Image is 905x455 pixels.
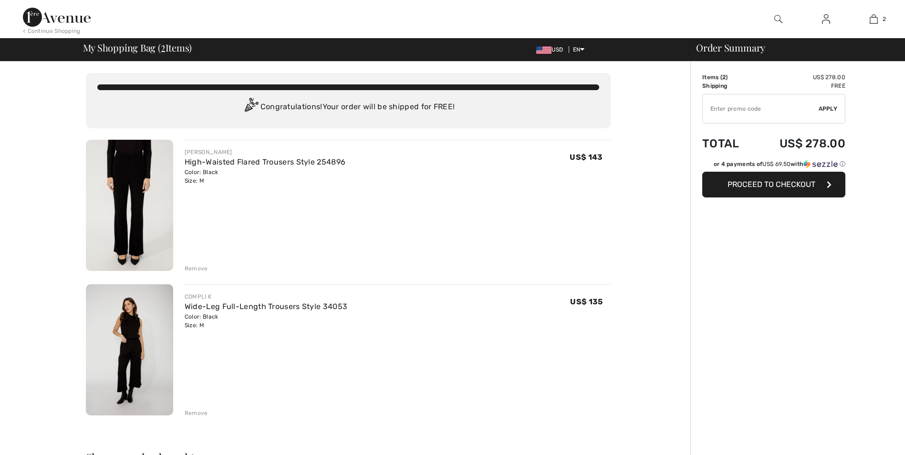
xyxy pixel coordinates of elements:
span: Apply [819,104,838,113]
a: Sign In [814,13,838,25]
div: COMPLI K [185,292,347,301]
span: US$ 135 [570,297,603,306]
div: Color: Black Size: M [185,312,347,330]
td: US$ 278.00 [754,73,845,82]
span: 2 [722,74,726,81]
div: < Continue Shopping [23,27,81,35]
a: High-Waisted Flared Trousers Style 254896 [185,157,345,166]
span: 2 [883,15,886,23]
img: High-Waisted Flared Trousers Style 254896 [86,140,173,271]
img: My Bag [870,13,878,25]
span: USD [536,46,567,53]
div: or 4 payments of with [714,160,845,168]
img: My Info [822,13,830,25]
div: Color: Black Size: M [185,168,345,185]
div: or 4 payments ofUS$ 69.50withSezzle Click to learn more about Sezzle [702,160,845,172]
button: Proceed to Checkout [702,172,845,197]
span: EN [573,46,585,53]
td: Free [754,82,845,90]
div: Congratulations! Your order will be shipped for FREE! [97,98,599,117]
td: Total [702,127,754,160]
td: Shipping [702,82,754,90]
a: 2 [850,13,897,25]
span: My Shopping Bag ( Items) [83,43,192,52]
td: Items ( ) [702,73,754,82]
img: Sezzle [803,160,838,168]
div: Remove [185,264,208,273]
span: US$ 143 [570,153,603,162]
img: Wide-Leg Full-Length Trousers Style 34053 [86,284,173,415]
img: search the website [774,13,782,25]
span: US$ 69.50 [762,161,791,167]
img: US Dollar [536,46,551,54]
img: Congratulation2.svg [241,98,260,117]
div: [PERSON_NAME] [185,148,345,156]
td: US$ 278.00 [754,127,845,160]
span: 2 [161,41,166,53]
div: Order Summary [685,43,899,52]
input: Promo code [703,94,819,123]
div: Remove [185,409,208,417]
a: Wide-Leg Full-Length Trousers Style 34053 [185,302,347,311]
img: 1ère Avenue [23,8,91,27]
span: Proceed to Checkout [728,180,815,189]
